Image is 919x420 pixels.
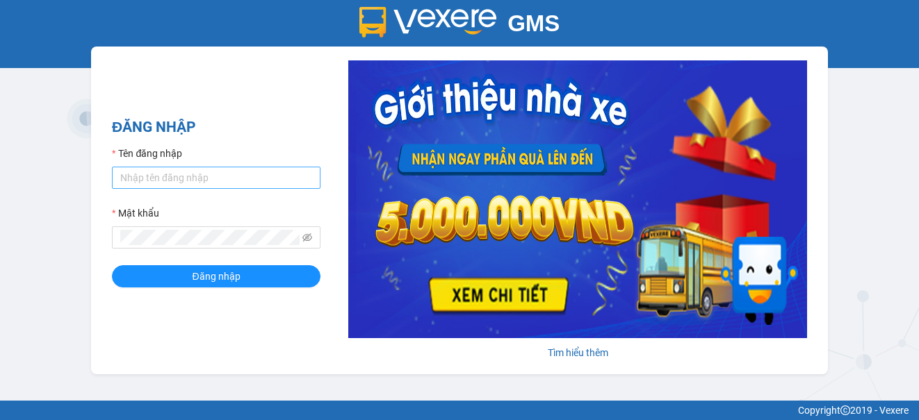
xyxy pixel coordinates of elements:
[192,269,240,284] span: Đăng nhập
[10,403,909,418] div: Copyright 2019 - Vexere
[112,167,320,189] input: Tên đăng nhập
[112,146,182,161] label: Tên đăng nhập
[3,46,916,61] div: Hệ thống quản lý hàng hóa
[348,345,807,360] div: Tìm hiểu thêm
[302,233,312,242] span: eye-invisible
[112,205,159,221] label: Mật khẩu
[112,265,320,287] button: Đăng nhập
[348,60,807,338] img: banner-0
[359,21,560,32] a: GMS
[359,7,497,37] img: logo 2
[507,10,560,36] span: GMS
[120,230,300,245] input: Mật khẩu
[840,405,850,415] span: copyright
[112,116,320,139] h2: ĐĂNG NHẬP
